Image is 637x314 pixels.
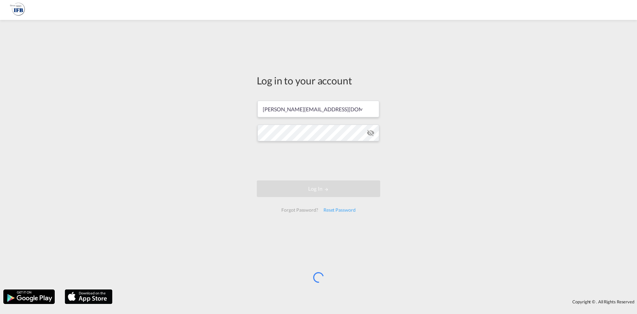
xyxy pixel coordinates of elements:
button: LOGIN [257,180,380,197]
iframe: reCAPTCHA [268,148,369,174]
div: Forgot Password? [279,204,320,216]
div: Copyright © . All Rights Reserved [116,296,637,307]
div: Log in to your account [257,73,380,87]
img: 1f261f00256b11eeaf3d89493e6660f9.png [10,3,25,18]
img: apple.png [64,289,113,305]
md-icon: icon-eye-off [367,129,375,137]
input: Enter email/phone number [257,101,379,117]
img: google.png [3,289,55,305]
div: Reset Password [321,204,358,216]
